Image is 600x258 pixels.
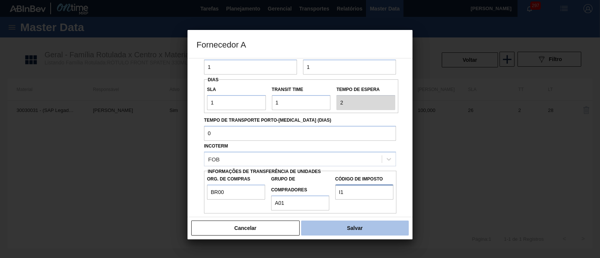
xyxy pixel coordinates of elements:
div: FOB [208,156,220,162]
label: Tempo de espera [336,84,395,95]
label: Informações de Transferência de Unidades [208,169,321,174]
label: Incoterm [204,143,228,149]
button: Cancelar [191,221,300,236]
label: Grupo de Compradores [271,174,329,195]
label: SLA [207,84,266,95]
span: Dias [208,77,219,82]
label: Org. de Compras [207,174,265,185]
label: Código de Imposto [335,174,393,185]
label: Transit Time [272,84,331,95]
label: Tempo de Transporte Porto-[MEDICAL_DATA] (dias) [204,115,396,126]
button: Salvar [301,221,409,236]
h3: Fornecedor A [187,30,412,58]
